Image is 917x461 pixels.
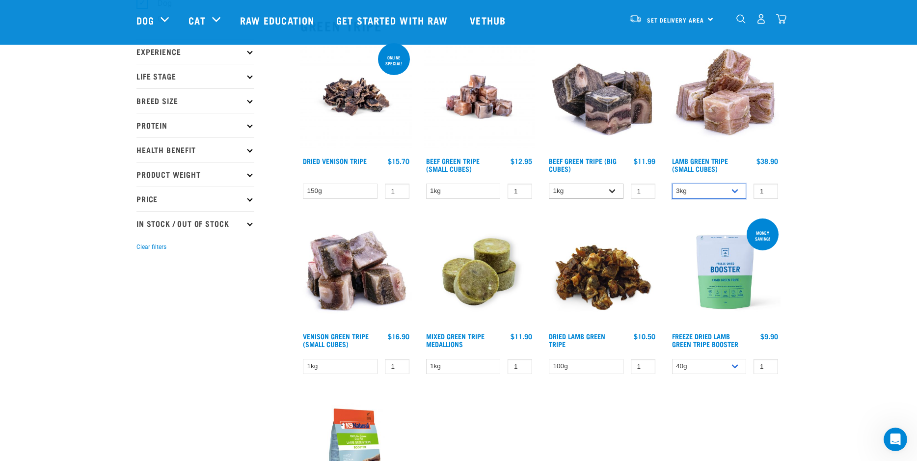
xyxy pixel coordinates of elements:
[136,243,166,251] button: Clear filters
[189,13,205,27] a: Cat
[136,13,154,27] a: Dog
[508,359,532,374] input: 1
[670,217,781,328] img: Freeze Dried Lamb Green Tripe
[549,334,605,346] a: Dried Lamb Green Tripe
[736,14,746,24] img: home-icon-1@2x.png
[754,184,778,199] input: 1
[647,18,704,22] span: Set Delivery Area
[300,41,412,153] img: Dried Vension Tripe 1691
[136,211,254,236] p: In Stock / Out Of Stock
[511,157,532,165] div: $12.95
[460,0,518,40] a: Vethub
[629,14,642,23] img: van-moving.png
[634,157,655,165] div: $11.99
[388,332,409,340] div: $16.90
[136,162,254,187] p: Product Weight
[672,334,738,346] a: Freeze Dried Lamb Green Tripe Booster
[670,41,781,153] img: 1133 Green Tripe Lamb Small Cubes 01
[424,217,535,328] img: Mixed Green Tripe
[136,88,254,113] p: Breed Size
[385,359,409,374] input: 1
[303,334,369,346] a: Venison Green Tripe (Small Cubes)
[388,157,409,165] div: $15.70
[631,184,655,199] input: 1
[756,14,766,24] img: user.png
[756,157,778,165] div: $38.90
[631,359,655,374] input: 1
[303,159,367,163] a: Dried Venison Tripe
[300,217,412,328] img: 1079 Green Tripe Venison 01
[136,113,254,137] p: Protein
[508,184,532,199] input: 1
[424,41,535,153] img: Beef Tripe Bites 1634
[634,332,655,340] div: $10.50
[672,159,728,170] a: Lamb Green Tripe (Small Cubes)
[754,359,778,374] input: 1
[326,0,460,40] a: Get started with Raw
[747,225,779,246] div: Money saving!
[511,332,532,340] div: $11.90
[426,159,480,170] a: Beef Green Tripe (Small Cubes)
[546,41,658,153] img: 1044 Green Tripe Beef
[426,334,485,346] a: Mixed Green Tripe Medallions
[549,159,617,170] a: Beef Green Tripe (Big Cubes)
[884,428,907,451] iframe: Intercom live chat
[385,184,409,199] input: 1
[136,137,254,162] p: Health Benefit
[136,64,254,88] p: Life Stage
[760,332,778,340] div: $9.90
[776,14,786,24] img: home-icon@2x.png
[378,50,410,71] div: ONLINE SPECIAL!
[136,39,254,64] p: Experience
[136,187,254,211] p: Price
[546,217,658,328] img: Pile Of Dried Lamb Tripe For Pets
[230,0,326,40] a: Raw Education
